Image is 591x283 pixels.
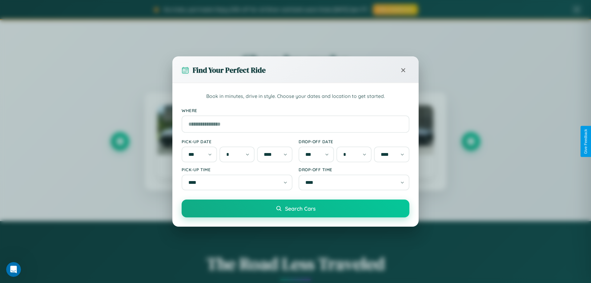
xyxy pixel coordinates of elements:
[182,92,409,100] p: Book in minutes, drive in style. Choose your dates and location to get started.
[285,205,316,212] span: Search Cars
[193,65,266,75] h3: Find Your Perfect Ride
[182,167,292,172] label: Pick-up Time
[182,200,409,217] button: Search Cars
[182,108,409,113] label: Where
[182,139,292,144] label: Pick-up Date
[299,139,409,144] label: Drop-off Date
[299,167,409,172] label: Drop-off Time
